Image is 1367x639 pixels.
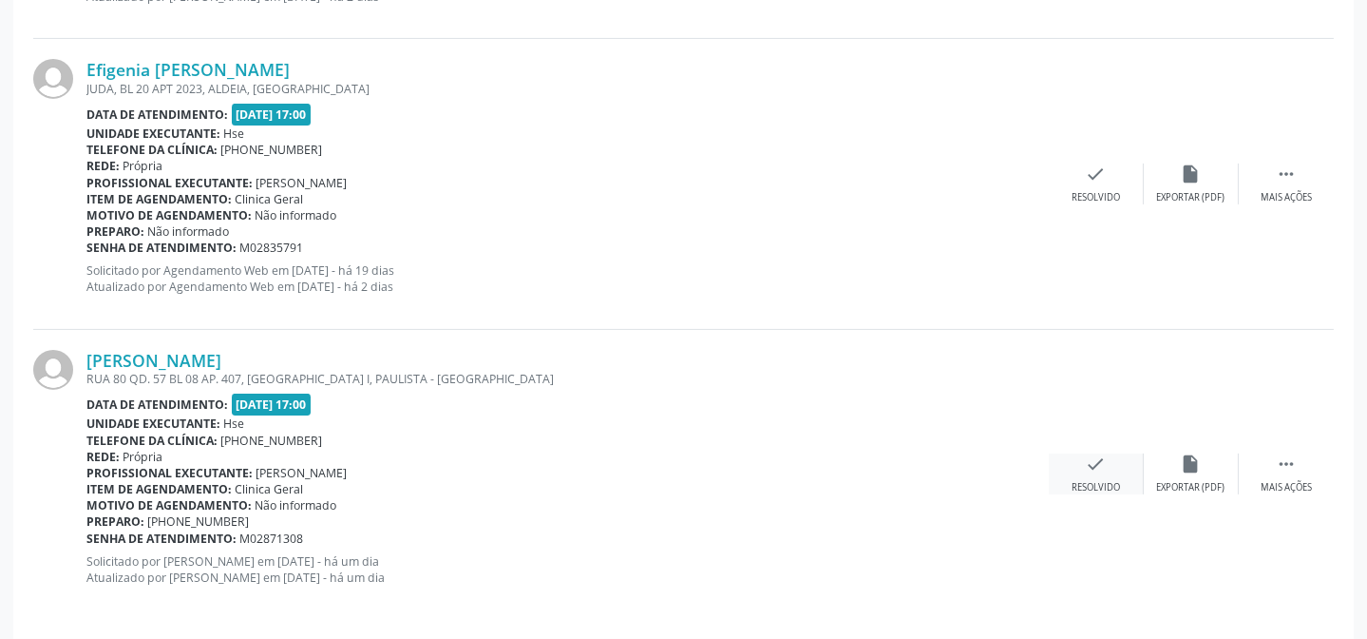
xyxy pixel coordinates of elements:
[86,126,220,142] b: Unidade executante:
[86,175,253,191] b: Profissional executante:
[236,191,304,207] span: Clinica Geral
[86,397,228,413] b: Data de atendimento:
[1086,164,1107,184] i: check
[1276,164,1297,184] i: 
[224,416,245,432] span: Hse
[1157,481,1225,494] div: Exportar (PDF)
[86,350,221,371] a: [PERSON_NAME]
[33,59,73,99] img: img
[1181,164,1202,184] i: insert_drive_file
[86,158,120,174] b: Rede:
[221,142,323,158] span: [PHONE_NUMBER]
[86,81,1049,97] div: JUDA, BL 20 APT 2023, ALDEIA, [GEOGRAPHIC_DATA]
[123,158,163,174] span: Própria
[1072,481,1120,494] div: Resolvido
[232,104,312,126] span: [DATE] 17:00
[256,465,348,481] span: [PERSON_NAME]
[1261,191,1312,204] div: Mais ações
[1181,454,1202,474] i: insert_drive_file
[1086,454,1107,474] i: check
[86,142,218,158] b: Telefone da clínica:
[148,513,250,530] span: [PHONE_NUMBER]
[86,497,252,513] b: Motivo de agendamento:
[86,106,228,123] b: Data de atendimento:
[240,531,304,547] span: M02871308
[1072,191,1120,204] div: Resolvido
[1157,191,1225,204] div: Exportar (PDF)
[256,207,337,223] span: Não informado
[224,126,245,142] span: Hse
[236,481,304,497] span: Clinica Geral
[86,513,144,530] b: Preparo:
[86,465,253,481] b: Profissional executante:
[86,262,1049,295] p: Solicitado por Agendamento Web em [DATE] - há 19 dias Atualizado por Agendamento Web em [DATE] - ...
[256,497,337,513] span: Não informado
[86,553,1049,586] p: Solicitado por [PERSON_NAME] em [DATE] - há um dia Atualizado por [PERSON_NAME] em [DATE] - há um...
[148,223,230,240] span: Não informado
[232,394,312,416] span: [DATE] 17:00
[86,449,120,465] b: Rede:
[86,240,237,256] b: Senha de atendimento:
[86,416,220,432] b: Unidade executante:
[86,59,290,80] a: Efigenia [PERSON_NAME]
[221,433,323,449] span: [PHONE_NUMBER]
[123,449,163,465] span: Própria
[256,175,348,191] span: [PERSON_NAME]
[1276,454,1297,474] i: 
[86,223,144,240] b: Preparo:
[86,531,237,547] b: Senha de atendimento:
[1261,481,1312,494] div: Mais ações
[86,191,232,207] b: Item de agendamento:
[86,371,1049,387] div: RUA 80 QD. 57 BL 08 AP. 407, [GEOGRAPHIC_DATA] I, PAULISTA - [GEOGRAPHIC_DATA]
[240,240,304,256] span: M02835791
[33,350,73,390] img: img
[86,207,252,223] b: Motivo de agendamento:
[86,481,232,497] b: Item de agendamento:
[86,433,218,449] b: Telefone da clínica:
